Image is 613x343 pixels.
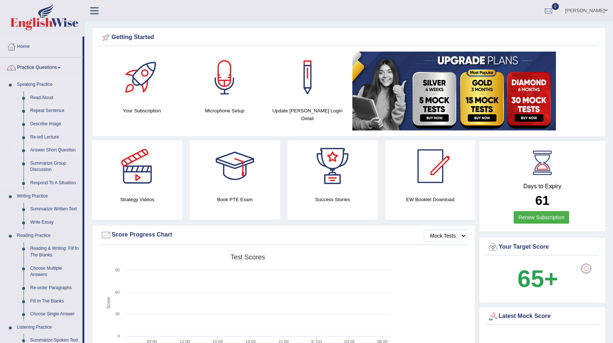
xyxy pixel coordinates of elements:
[352,52,556,130] img: small5.jpg
[190,196,280,203] h4: Book PTE Exam
[27,281,82,295] a: Re-order Paragraphs
[27,91,82,105] a: Read Aloud
[27,216,82,229] a: Write Essay
[104,107,180,115] h4: Your Subscription
[27,242,82,262] a: Reading & Writing: Fill In The Blanks
[0,57,82,76] a: Practice Questions
[27,144,82,157] a: Answer Short Question
[115,312,120,316] text: 30
[0,36,82,55] a: Home
[27,295,82,308] a: Fill In The Blanks
[14,321,82,334] a: Listening Practice
[518,265,558,292] b: 65+
[535,193,550,207] b: 61
[385,196,475,203] h4: EW Booklet Download
[117,334,120,338] text: 0
[27,104,82,118] a: Repeat Sentence
[115,268,120,272] text: 90
[552,3,559,10] span: 0
[27,118,82,131] a: Describe Image
[27,176,82,190] a: Respond To A Situation
[187,107,263,115] h4: Microphone Setup
[487,311,597,322] div: Latest Mock Score
[487,242,597,253] div: Your Target Score
[106,297,111,309] tspan: Score
[14,190,82,203] a: Writing Practice
[270,107,345,122] h4: Update [PERSON_NAME] Login Detail
[288,196,378,203] h4: Success Stories
[115,290,120,294] text: 60
[27,308,82,321] a: Choose Single Answer
[14,78,82,91] a: Speaking Practice
[27,157,82,176] a: Summarize Group Discussion
[514,211,569,224] a: Renew Subscription
[92,196,182,203] h4: Strategy Videos
[14,229,82,242] a: Reading Practice
[101,32,597,43] div: Getting Started
[27,131,82,144] a: Re-tell Lecture
[487,183,597,190] h4: Days to Expiry
[101,230,467,241] div: Score Progress Chart
[230,253,265,261] tspan: Test scores
[27,262,82,281] a: Choose Multiple Answers
[27,203,82,216] a: Summarize Written Text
